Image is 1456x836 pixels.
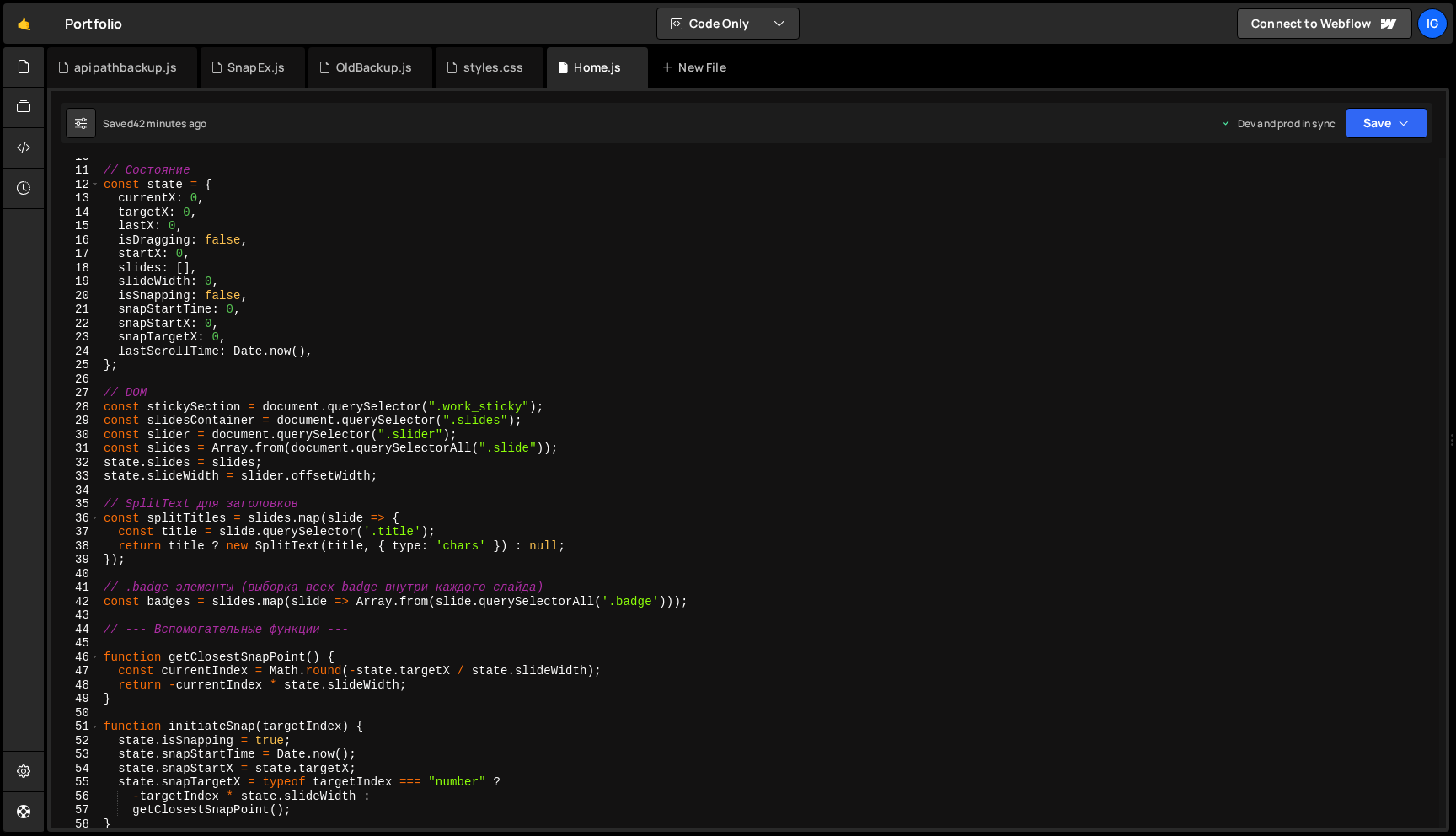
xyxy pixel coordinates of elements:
[51,692,100,706] div: 49
[51,372,100,387] div: 26
[463,59,524,76] div: styles.css
[51,678,100,693] div: 48
[51,261,100,276] div: 18
[51,720,100,734] div: 51
[51,289,100,303] div: 20
[51,608,100,623] div: 43
[51,595,100,609] div: 42
[51,762,100,776] div: 54
[51,386,100,400] div: 27
[1346,108,1427,138] button: Save
[3,3,45,44] a: 🤙
[51,706,100,721] div: 50
[51,233,100,248] div: 16
[51,163,100,178] div: 11
[51,345,100,359] div: 24
[65,13,122,34] div: Portfolio
[51,330,100,345] div: 23
[51,247,100,261] div: 17
[51,539,100,554] div: 38
[51,581,100,595] div: 41
[227,59,285,76] div: SnapEx.js
[51,803,100,817] div: 57
[1221,116,1336,131] div: Dev and prod in sync
[51,358,100,372] div: 25
[51,219,100,233] div: 15
[51,664,100,678] div: 47
[51,178,100,192] div: 12
[51,553,100,567] div: 39
[51,623,100,637] div: 44
[51,191,100,206] div: 13
[574,59,621,76] div: Home.js
[51,303,100,317] div: 21
[103,116,206,131] div: Saved
[133,116,206,131] div: 42 minutes ago
[51,497,100,512] div: 35
[51,414,100,428] div: 29
[51,651,100,665] div: 46
[51,442,100,456] div: 31
[1417,8,1448,39] a: Ig
[661,59,732,76] div: New File
[51,484,100,498] div: 34
[51,525,100,539] div: 37
[51,469,100,484] div: 33
[51,817,100,832] div: 58
[51,400,100,415] div: 28
[51,512,100,526] div: 36
[51,775,100,790] div: 55
[51,748,100,762] div: 53
[51,428,100,442] div: 30
[336,59,413,76] div: OldBackup.js
[51,734,100,748] div: 52
[51,790,100,804] div: 56
[51,317,100,331] div: 22
[657,8,799,39] button: Code Only
[1237,8,1412,39] a: Connect to Webflow
[74,59,177,76] div: apipathbackup.js
[51,206,100,220] div: 14
[51,567,100,581] div: 40
[51,275,100,289] div: 19
[51,456,100,470] div: 32
[51,636,100,651] div: 45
